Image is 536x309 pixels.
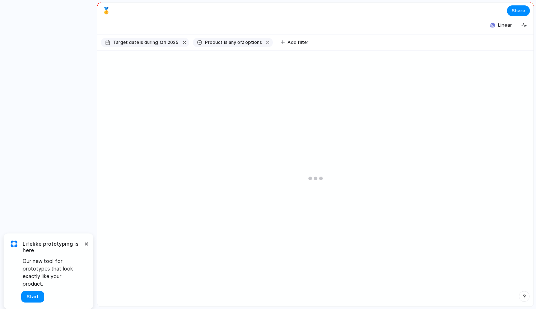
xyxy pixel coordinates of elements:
button: Dismiss [82,239,90,248]
span: options [239,39,262,46]
span: Product [205,39,223,46]
span: Start [27,293,39,300]
span: Linear [498,22,512,29]
span: 2 [239,40,245,45]
button: Start [21,291,44,303]
button: Share [507,5,530,16]
button: Q4 2025 [158,38,180,46]
span: Lifelike prototyping is here [23,241,83,254]
span: Add filter [288,39,308,46]
span: Share [512,7,525,14]
button: isduring [139,38,159,46]
button: Linear [487,20,515,31]
span: is [224,39,228,46]
span: Target date [113,39,139,46]
div: 🥇 [102,6,110,15]
span: any of [228,39,242,46]
button: 🥇 [101,5,112,17]
span: Our new tool for prototypes that look exactly like your product. [23,257,83,287]
button: Add filter [276,37,313,47]
button: 2 options [242,38,264,46]
button: isany of [223,38,243,46]
span: Q4 2025 [160,39,178,46]
span: is [140,39,143,46]
span: during [143,39,158,46]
